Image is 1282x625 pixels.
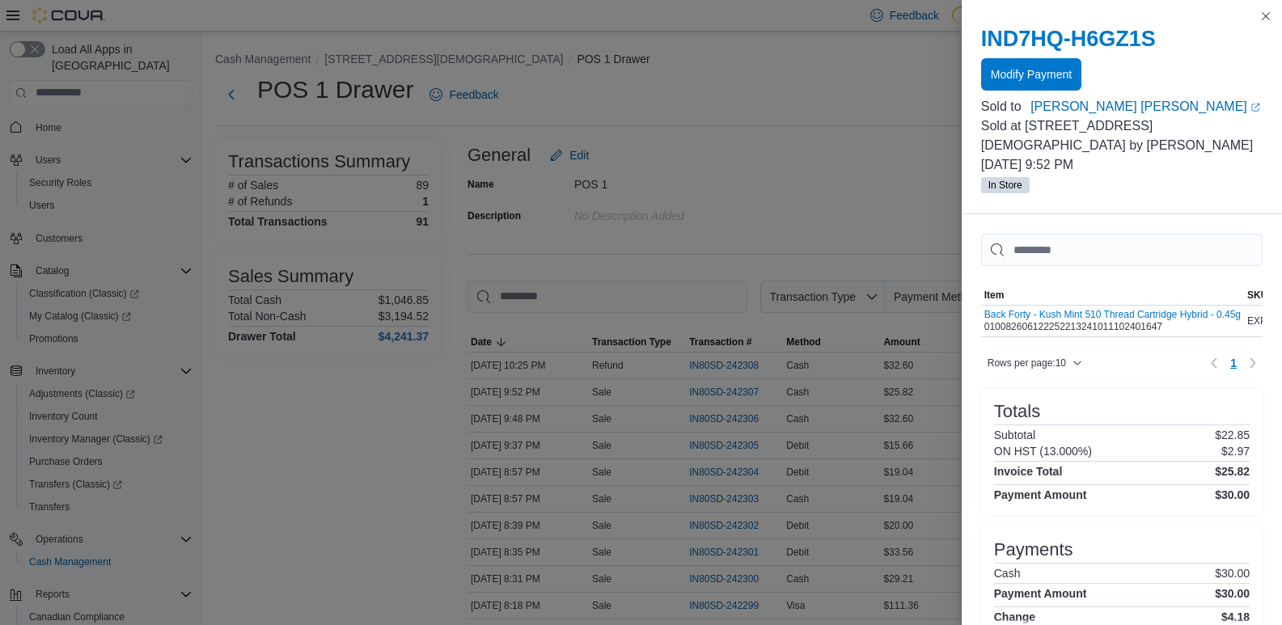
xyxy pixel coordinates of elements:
[981,97,1027,116] div: Sold to
[1204,350,1263,376] nav: Pagination for table: MemoryTable from EuiInMemoryTable
[984,309,1241,333] div: 010082606122252213241011102401647
[1215,488,1250,501] h4: $30.00
[994,540,1073,560] h3: Payments
[994,488,1087,501] h4: Payment Amount
[981,26,1263,52] h2: IND7HQ-H6GZ1S
[1215,587,1250,600] h4: $30.00
[1215,465,1250,478] h4: $25.82
[1224,350,1243,376] ul: Pagination for table: MemoryTable from EuiInMemoryTable
[994,402,1040,421] h3: Totals
[984,289,1005,302] span: Item
[1256,6,1276,26] button: Close this dialog
[994,429,1035,441] h6: Subtotal
[1250,103,1260,112] svg: External link
[994,465,1063,478] h4: Invoice Total
[1215,429,1250,441] p: $22.85
[981,116,1263,155] p: Sold at [STREET_ADDRESS][DEMOGRAPHIC_DATA] by [PERSON_NAME]
[981,353,1089,373] button: Rows per page:10
[984,309,1241,320] button: Back Forty - Kush Mint 510 Thread Cartridge Hybrid - 0.45g
[1221,610,1250,623] h4: $4.18
[1224,350,1243,376] button: Page 1 of 1
[981,234,1263,266] input: This is a search bar. As you type, the results lower in the page will automatically filter.
[991,66,1072,82] span: Modify Payment
[1030,97,1263,116] a: [PERSON_NAME] [PERSON_NAME]External link
[1247,289,1267,302] span: SKU
[1221,445,1250,458] p: $2.97
[994,567,1021,580] h6: Cash
[1204,353,1224,373] button: Previous page
[1215,567,1250,580] p: $30.00
[981,58,1081,91] button: Modify Payment
[988,357,1066,370] span: Rows per page : 10
[994,445,1092,458] h6: ON HST (13.000%)
[1230,355,1237,371] span: 1
[988,178,1022,192] span: In Store
[981,155,1263,175] p: [DATE] 9:52 PM
[994,610,1035,623] h4: Change
[1243,353,1263,373] button: Next page
[994,587,1087,600] h4: Payment Amount
[981,177,1030,193] span: In Store
[981,285,1244,305] button: Item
